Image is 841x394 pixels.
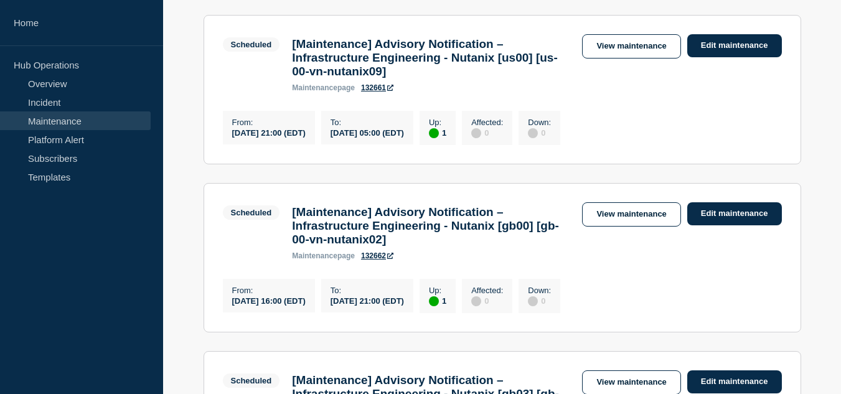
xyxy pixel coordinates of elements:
[292,251,355,260] p: page
[528,286,551,295] p: Down :
[429,295,446,306] div: 1
[292,83,337,92] span: maintenance
[528,296,538,306] div: disabled
[471,128,481,138] div: disabled
[687,202,782,225] a: Edit maintenance
[331,295,404,306] div: [DATE] 21:00 (EDT)
[471,127,503,138] div: 0
[471,118,503,127] p: Affected :
[471,296,481,306] div: disabled
[429,286,446,295] p: Up :
[231,376,272,385] div: Scheduled
[232,127,306,138] div: [DATE] 21:00 (EDT)
[292,83,355,92] p: page
[471,286,503,295] p: Affected :
[471,295,503,306] div: 0
[331,127,404,138] div: [DATE] 05:00 (EDT)
[528,128,538,138] div: disabled
[361,251,393,260] a: 132662
[429,118,446,127] p: Up :
[528,118,551,127] p: Down :
[292,37,570,78] h3: [Maintenance] Advisory Notification – Infrastructure Engineering - Nutanix [us00] [us-00-vn-nutan...
[231,208,272,217] div: Scheduled
[361,83,393,92] a: 132661
[687,370,782,393] a: Edit maintenance
[292,205,570,246] h3: [Maintenance] Advisory Notification – Infrastructure Engineering - Nutanix [gb00] [gb-00-vn-nutan...
[232,118,306,127] p: From :
[292,251,337,260] span: maintenance
[429,127,446,138] div: 1
[232,286,306,295] p: From :
[582,202,680,227] a: View maintenance
[232,295,306,306] div: [DATE] 16:00 (EDT)
[429,128,439,138] div: up
[331,118,404,127] p: To :
[429,296,439,306] div: up
[528,295,551,306] div: 0
[331,286,404,295] p: To :
[231,40,272,49] div: Scheduled
[687,34,782,57] a: Edit maintenance
[582,34,680,59] a: View maintenance
[528,127,551,138] div: 0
